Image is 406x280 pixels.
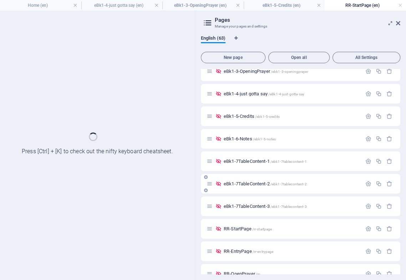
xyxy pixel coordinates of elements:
[365,158,371,164] div: Settings
[376,136,382,142] div: Duplicate
[222,204,362,209] div: eBk1-7TableContent-3/ebk1-7tablecontent-3
[215,23,386,30] h3: Manage your pages and settings
[268,52,330,63] button: Open all
[376,113,382,119] div: Duplicate
[81,1,163,9] h4: eBk1-4-just gotta say (en)
[376,226,382,232] div: Duplicate
[224,204,307,209] span: Click to open page
[365,68,371,74] div: Settings
[252,227,272,231] span: /rr-startpage
[336,55,397,60] span: All Settings
[224,114,280,119] span: Click to open page
[376,271,382,277] div: Duplicate
[162,1,244,9] h4: eBk1-3-OpeningPrayer (en)
[333,52,400,63] button: All Settings
[224,136,276,141] span: Click to open page
[222,249,362,254] div: RR-EntryPage/rr-entrypage
[365,271,371,277] div: Settings
[271,55,326,60] span: Open all
[365,248,371,254] div: Settings
[253,250,274,254] span: /rr-entrypage
[256,272,261,276] span: /rr-
[386,113,392,119] div: Remove
[201,52,265,63] button: New page
[224,181,307,186] span: Click to open page
[222,91,362,96] div: eBk1-4-just gotta say/eBk1-4-just-gotta-say
[270,160,307,164] span: /ebk1-7tablecontent-1
[204,55,262,60] span: New page
[365,91,371,97] div: Settings
[325,1,406,9] h4: RR-StartPage (en)
[386,271,392,277] div: Remove
[224,159,307,164] span: Click to open page
[255,115,280,119] span: /ebk1-5-credits
[386,226,392,232] div: Remove
[386,136,392,142] div: Remove
[386,181,392,187] div: Remove
[365,136,371,142] div: Settings
[270,205,307,209] span: /ebk1-7tablecontent-3
[253,137,276,141] span: /ebk1-6-notes
[271,70,308,74] span: /ebk1-3-openingprayer
[222,271,362,276] div: RR-OpenPrayer/rr-
[365,181,371,187] div: Settings
[244,1,325,9] h4: eBk1-5-Credits (en)
[224,91,304,96] span: Click to open page
[222,69,362,74] div: eBk1-3-OpeningPrayer/ebk1-3-openingprayer
[224,69,308,74] span: Click to open page
[224,271,260,276] span: Click to open page
[222,114,362,119] div: eBk1-5-Credits/ebk1-5-credits
[386,68,392,74] div: Remove
[268,92,304,96] span: /eBk1-4-just-gotta-say
[270,182,307,186] span: /ebk1-7tablecontent-2
[201,35,400,49] div: Language Tabs
[222,136,362,141] div: eBk1-6-Notes/ebk1-6-notes
[386,248,392,254] div: Remove
[365,113,371,119] div: Settings
[222,159,362,164] div: eBk1-7TableContent-1/ebk1-7tablecontent-1
[201,34,225,44] span: English (63)
[386,203,392,209] div: Remove
[224,249,273,254] span: Click to open page
[365,226,371,232] div: Settings
[215,17,400,23] h2: Pages
[376,91,382,97] div: Duplicate
[386,91,392,97] div: Remove
[376,203,382,209] div: Duplicate
[386,158,392,164] div: Remove
[376,248,382,254] div: Duplicate
[376,181,382,187] div: Duplicate
[222,226,362,231] div: RR-StartPage/rr-startpage
[222,181,362,186] div: eBk1-7TableContent-2/ebk1-7tablecontent-2
[376,68,382,74] div: Duplicate
[365,203,371,209] div: Settings
[224,226,272,231] span: Click to open page
[376,158,382,164] div: Duplicate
